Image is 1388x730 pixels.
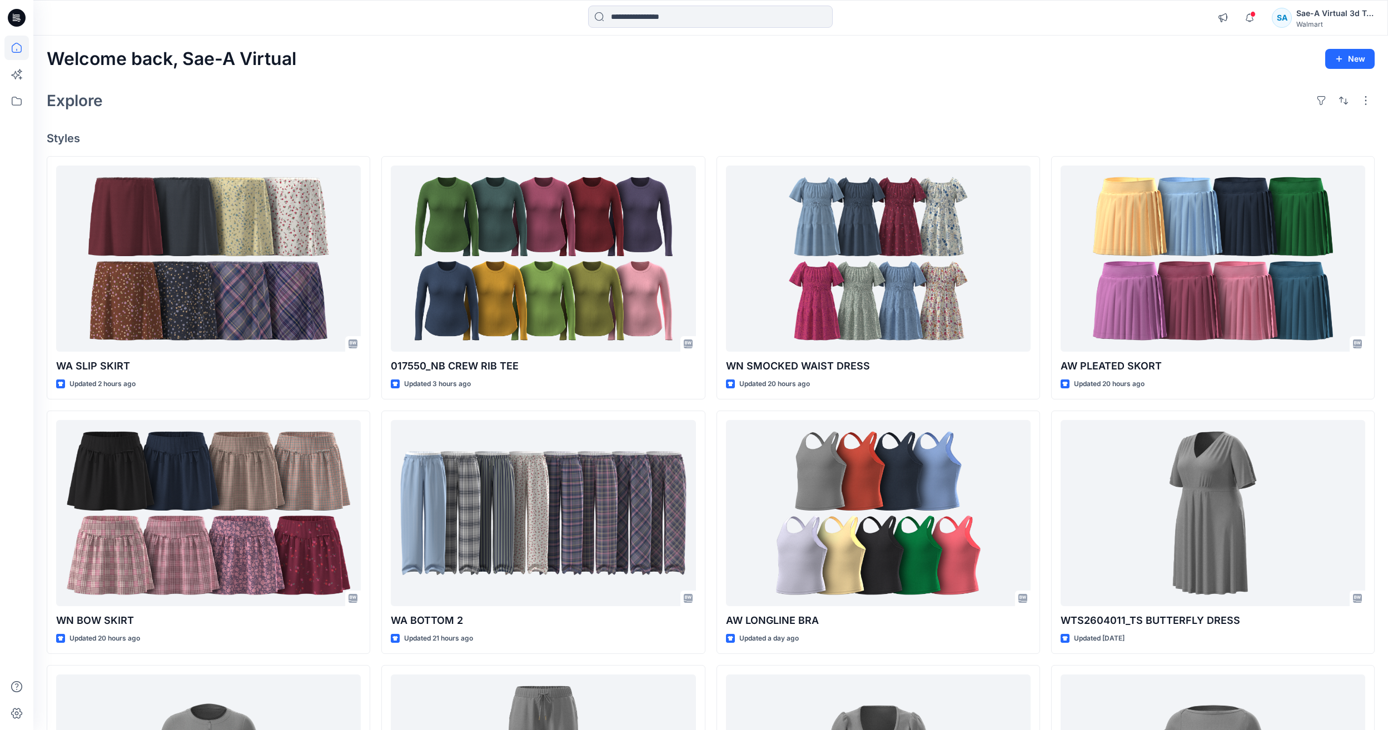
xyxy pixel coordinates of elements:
[391,613,695,628] p: WA BOTTOM 2
[391,358,695,374] p: 017550_NB CREW RIB TEE
[47,132,1375,145] h4: Styles
[726,166,1031,352] a: WN SMOCKED WAIST DRESS
[56,358,361,374] p: WA SLIP SKIRT
[1325,49,1375,69] button: New
[739,378,810,390] p: Updated 20 hours ago
[69,378,136,390] p: Updated 2 hours ago
[391,420,695,606] a: WA BOTTOM 2
[69,633,140,644] p: Updated 20 hours ago
[391,166,695,352] a: 017550_NB CREW RIB TEE
[1272,8,1292,28] div: SA
[1061,613,1365,628] p: WTS2604011_TS BUTTERFLY DRESS
[1061,166,1365,352] a: AW PLEATED SKORT
[1061,420,1365,606] a: WTS2604011_TS BUTTERFLY DRESS
[47,92,103,109] h2: Explore
[1074,633,1125,644] p: Updated [DATE]
[56,420,361,606] a: WN BOW SKIRT
[726,420,1031,606] a: AW LONGLINE BRA
[726,358,1031,374] p: WN SMOCKED WAIST DRESS
[404,633,473,644] p: Updated 21 hours ago
[1061,358,1365,374] p: AW PLEATED SKORT
[1074,378,1145,390] p: Updated 20 hours ago
[1296,7,1374,20] div: Sae-A Virtual 3d Team
[47,49,296,69] h2: Welcome back, Sae-A Virtual
[726,613,1031,628] p: AW LONGLINE BRA
[1296,20,1374,28] div: Walmart
[739,633,799,644] p: Updated a day ago
[56,166,361,352] a: WA SLIP SKIRT
[56,613,361,628] p: WN BOW SKIRT
[404,378,471,390] p: Updated 3 hours ago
